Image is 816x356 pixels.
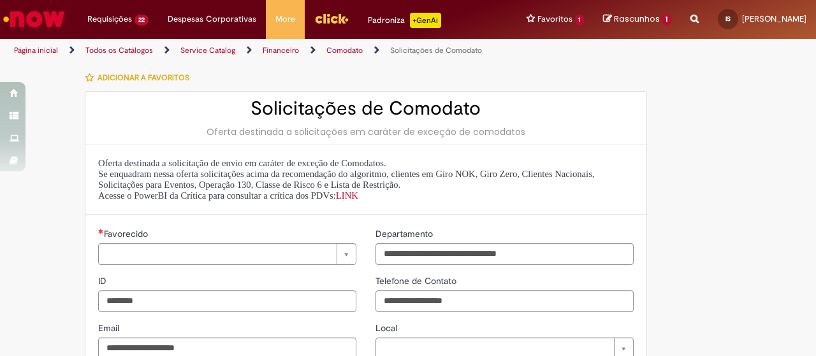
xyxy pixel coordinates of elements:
[87,13,132,25] span: Requisições
[390,45,482,55] a: Solicitações de Comodato
[375,275,459,287] span: Telefone de Contato
[314,9,349,28] img: click_logo_yellow_360x200.png
[98,322,122,334] span: Email
[603,13,671,25] a: Rascunhos
[614,13,660,25] span: Rascunhos
[135,15,149,25] span: 22
[662,14,671,25] span: 1
[98,125,634,138] div: Oferta destinada a solicitações em caráter de exceção de comodatos
[375,243,634,265] input: Departamento
[98,290,356,312] input: ID
[326,45,363,55] a: Comodato
[375,228,435,239] span: Departamento
[10,39,534,62] ul: Trilhas de página
[742,13,806,24] span: [PERSON_NAME]
[85,45,153,55] a: Todos os Catálogos
[410,13,441,28] p: +GenAi
[98,158,595,201] span: Oferta destinada a solicitação de envio em caráter de exceção de Comodatos. Se enquadram nessa of...
[104,228,150,239] span: Necessários - Favorecido
[98,98,634,119] h2: Solicitações de Comodato
[98,243,356,265] a: Limpar campo Favorecido
[98,73,189,83] span: Adicionar a Favoritos
[263,45,299,55] a: Financeiro
[275,13,295,25] span: More
[368,13,441,28] div: Padroniza
[98,229,104,234] span: Necessários
[336,190,358,201] a: LINK
[168,13,256,25] span: Despesas Corporativas
[14,45,58,55] a: Página inicial
[725,15,731,23] span: IS
[537,13,572,25] span: Favoritos
[1,6,67,32] img: ServiceNow
[375,322,400,334] span: Local
[375,290,634,312] input: Telefone de Contato
[575,15,585,25] span: 1
[98,275,109,287] span: ID
[180,45,235,55] a: Service Catalog
[85,64,196,91] button: Adicionar a Favoritos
